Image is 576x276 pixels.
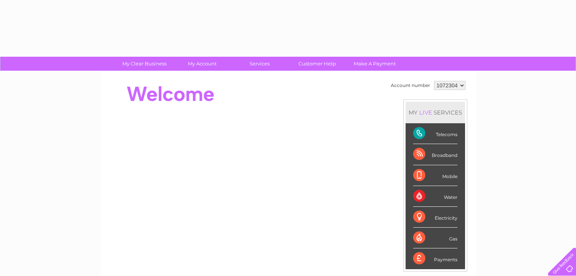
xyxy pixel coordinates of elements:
[413,228,457,248] div: Gas
[406,102,465,123] div: MY SERVICES
[113,57,176,71] a: My Clear Business
[286,57,348,71] a: Customer Help
[171,57,233,71] a: My Account
[413,207,457,228] div: Electricity
[418,109,434,116] div: LIVE
[413,186,457,207] div: Water
[228,57,291,71] a: Services
[389,79,432,92] td: Account number
[413,165,457,186] div: Mobile
[343,57,406,71] a: Make A Payment
[413,248,457,269] div: Payments
[413,144,457,165] div: Broadband
[413,123,457,144] div: Telecoms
